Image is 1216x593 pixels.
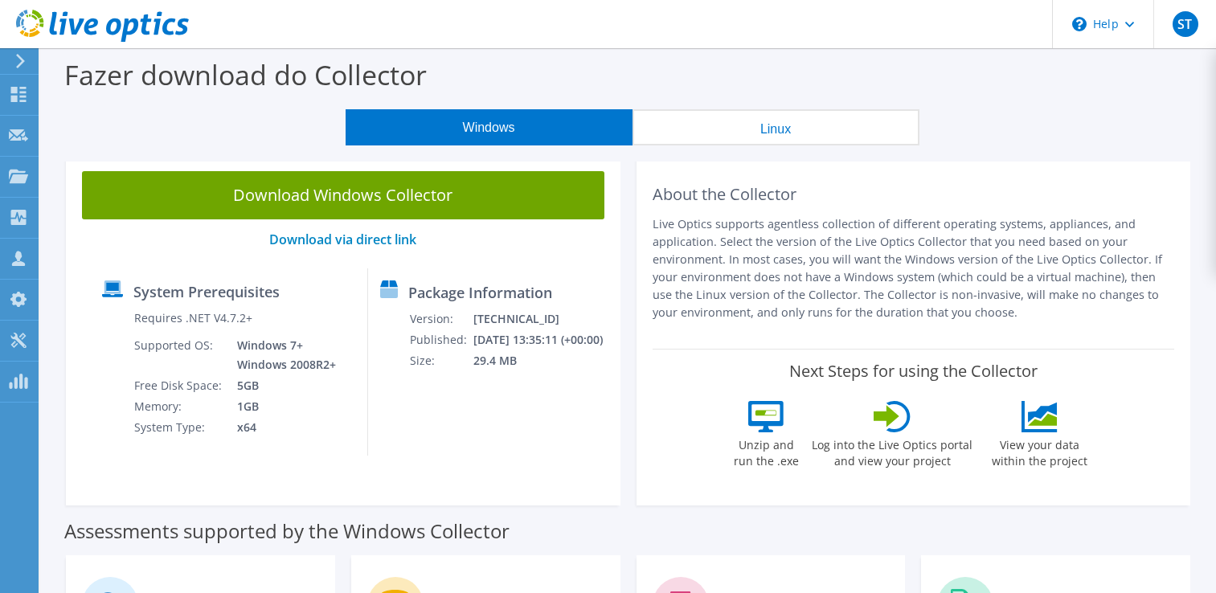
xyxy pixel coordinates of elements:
a: Download via direct link [269,231,416,248]
td: System Type: [133,417,225,438]
span: ST [1173,11,1198,37]
label: View your data within the project [981,432,1097,469]
p: Live Optics supports agentless collection of different operating systems, appliances, and applica... [653,215,1175,321]
label: System Prerequisites [133,284,280,300]
td: Free Disk Space: [133,375,225,396]
h2: About the Collector [653,185,1175,204]
td: Published: [409,329,472,350]
td: 5GB [225,375,339,396]
td: Size: [409,350,472,371]
td: x64 [225,417,339,438]
button: Linux [633,109,919,145]
td: [TECHNICAL_ID] [473,309,613,329]
td: [DATE] 13:35:11 (+00:00) [473,329,613,350]
label: Requires .NET V4.7.2+ [134,310,252,326]
button: Windows [346,109,633,145]
label: Assessments supported by the Windows Collector [64,523,510,539]
td: 1GB [225,396,339,417]
td: Version: [409,309,472,329]
td: Memory: [133,396,225,417]
label: Unzip and run the .exe [729,432,803,469]
label: Fazer download do Collector [64,56,427,93]
label: Log into the Live Optics portal and view your project [811,432,973,469]
td: Supported OS: [133,335,225,375]
a: Download Windows Collector [82,171,604,219]
td: 29.4 MB [473,350,613,371]
label: Package Information [408,284,552,301]
td: Windows 7+ Windows 2008R2+ [225,335,339,375]
label: Next Steps for using the Collector [789,362,1038,381]
svg: \n [1072,17,1087,31]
